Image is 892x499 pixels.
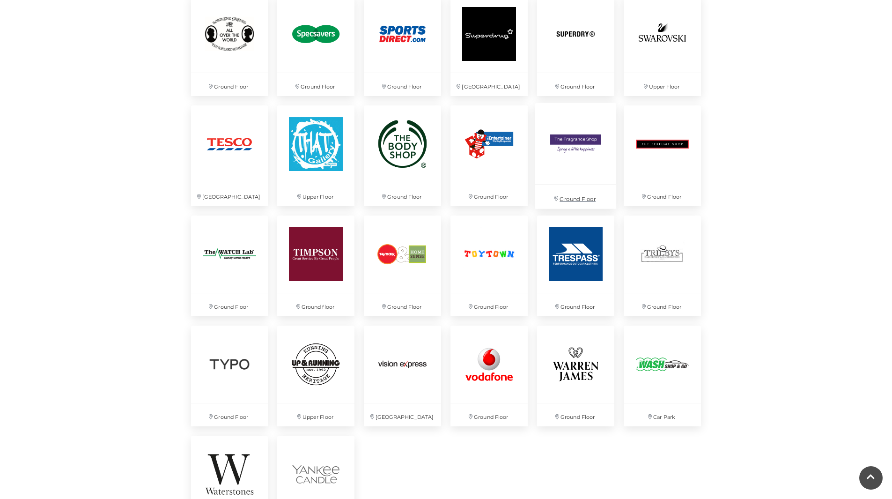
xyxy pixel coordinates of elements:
[619,321,706,431] a: Wash Shop and Go, Basingstoke, Festival Place, Hampshire Car Park
[364,183,441,206] p: Ground Floor
[619,101,706,211] a: Ground Floor
[619,211,706,321] a: Ground Floor
[191,293,268,316] p: Ground Floor
[364,293,441,316] p: Ground Floor
[450,403,528,426] p: Ground Floor
[450,183,528,206] p: Ground Floor
[359,321,446,431] a: [GEOGRAPHIC_DATA]
[535,185,616,209] p: Ground Floor
[532,321,619,431] a: Ground Floor
[186,211,273,321] a: The Watch Lab at Festival Place, Basingstoke. Ground Floor
[273,321,359,431] a: Up & Running at Festival Place Upper Floor
[273,101,359,211] a: That Gallery at Festival Place Upper Floor
[277,183,354,206] p: Upper Floor
[624,403,701,426] p: Car Park
[446,211,532,321] a: Ground Floor
[277,403,354,426] p: Upper Floor
[277,293,354,316] p: Ground floor
[624,183,701,206] p: Ground Floor
[537,73,614,96] p: Ground Floor
[359,211,446,321] a: Ground Floor
[364,73,441,96] p: Ground Floor
[191,216,268,293] img: The Watch Lab at Festival Place, Basingstoke.
[277,326,354,403] img: Up & Running at Festival Place
[537,403,614,426] p: Ground Floor
[273,211,359,321] a: Ground floor
[191,183,268,206] p: [GEOGRAPHIC_DATA]
[450,293,528,316] p: Ground Floor
[624,326,701,403] img: Wash Shop and Go, Basingstoke, Festival Place, Hampshire
[277,73,354,96] p: Ground Floor
[531,98,621,214] a: Ground Floor
[277,105,354,183] img: That Gallery at Festival Place
[359,101,446,211] a: Ground Floor
[532,211,619,321] a: Ground Floor
[186,321,273,431] a: Ground Floor
[446,321,532,431] a: Ground Floor
[191,73,268,96] p: Ground Floor
[191,403,268,426] p: Ground Floor
[446,101,532,211] a: Ground Floor
[450,73,528,96] p: [GEOGRAPHIC_DATA]
[624,293,701,316] p: Ground Floor
[364,403,441,426] p: [GEOGRAPHIC_DATA]
[624,73,701,96] p: Upper Floor
[186,101,273,211] a: [GEOGRAPHIC_DATA]
[537,293,614,316] p: Ground Floor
